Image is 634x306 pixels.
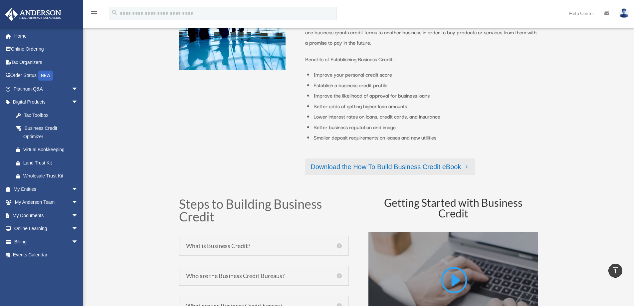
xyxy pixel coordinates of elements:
[314,132,538,143] li: Smaller deposit requirements on leases and new utilities
[384,196,523,220] span: Getting Started with Business Credit
[186,243,342,249] h5: What is Business Credit?
[314,111,538,122] li: Lower interest rates on loans, credit cards, and insurance
[5,96,88,109] a: Digital Productsarrow_drop_down
[314,80,538,91] li: Establish a business credit profile
[90,12,98,17] a: menu
[179,197,349,226] h1: Steps to Building Business Credit
[23,146,80,154] div: Virtual Bookkeeping
[72,196,85,209] span: arrow_drop_down
[5,69,88,83] a: Order StatusNEW
[5,196,88,209] a: My Anderson Teamarrow_drop_down
[9,156,88,169] a: Land Trust Kit
[9,122,85,143] a: Business Credit Optimizer
[72,96,85,109] span: arrow_drop_down
[5,209,88,222] a: My Documentsarrow_drop_down
[608,264,622,278] a: vertical_align_top
[5,235,88,248] a: Billingarrow_drop_down
[305,54,538,65] p: Benefits of Establishing Business Credit:
[3,8,63,21] img: Anderson Advisors Platinum Portal
[72,222,85,236] span: arrow_drop_down
[111,9,118,16] i: search
[23,159,80,167] div: Land Trust Kit
[5,43,88,56] a: Online Ordering
[9,169,88,183] a: Wholesale Trust Kit
[38,71,53,81] div: NEW
[9,109,88,122] a: Tax Toolbox
[72,235,85,249] span: arrow_drop_down
[90,9,98,17] i: menu
[314,90,538,101] li: Improve the likelihood of approval for business loans
[305,16,538,54] p: Business credit, also known as trade credit, is the single largest source of lending in the world...
[611,266,619,274] i: vertical_align_top
[23,124,77,141] div: Business Credit Optimizer
[5,82,88,96] a: Platinum Q&Aarrow_drop_down
[5,29,88,43] a: Home
[186,273,342,279] h5: Who are the Business Credit Bureaus?
[5,182,88,196] a: My Entitiesarrow_drop_down
[23,111,80,120] div: Tax Toolbox
[314,101,538,112] li: Better odds of getting higher loan amounts
[72,82,85,96] span: arrow_drop_down
[314,69,538,80] li: Improve your personal credit score
[305,158,475,175] a: Download the How To Build Business Credit eBook
[72,209,85,222] span: arrow_drop_down
[5,56,88,69] a: Tax Organizers
[9,143,88,156] a: Virtual Bookkeeping
[314,122,538,133] li: Better business reputation and image
[72,182,85,196] span: arrow_drop_down
[5,222,88,235] a: Online Learningarrow_drop_down
[619,8,629,18] img: User Pic
[23,172,80,180] div: Wholesale Trust Kit
[5,248,88,262] a: Events Calendar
